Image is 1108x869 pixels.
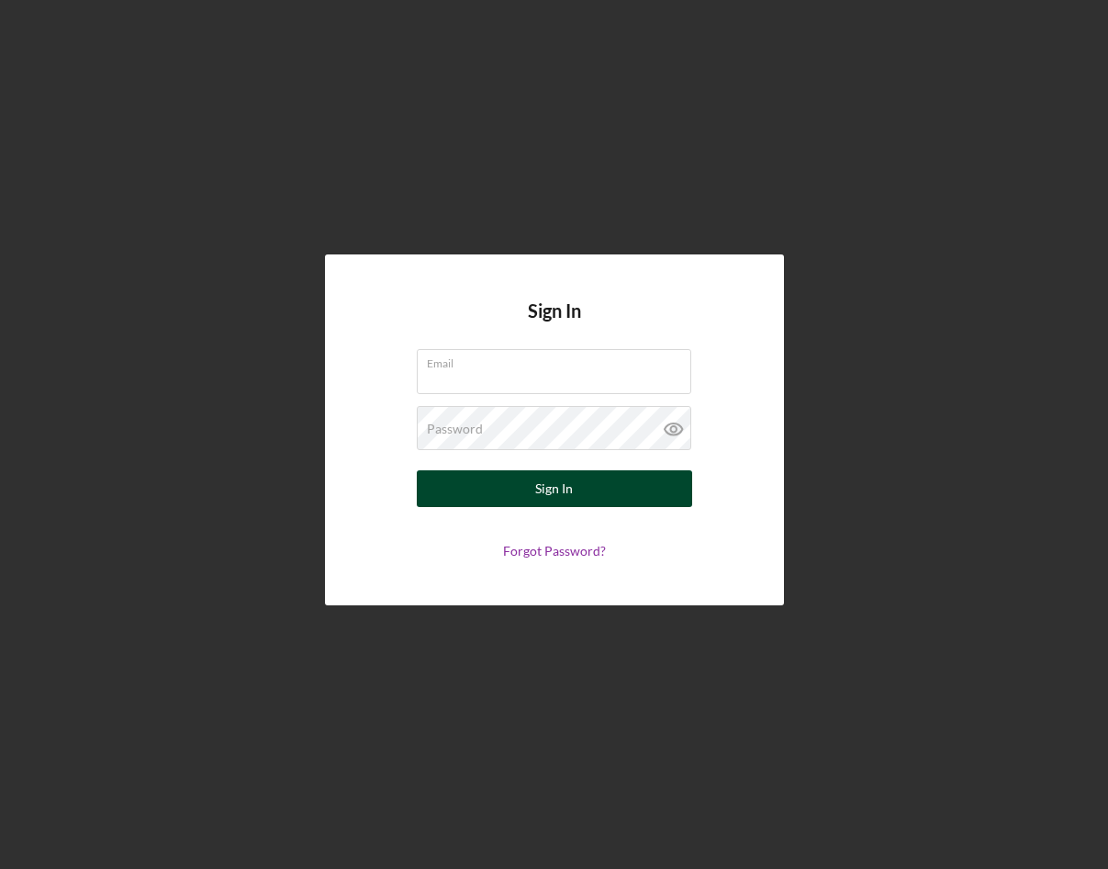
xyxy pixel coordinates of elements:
[417,470,692,507] button: Sign In
[503,543,606,559] a: Forgot Password?
[535,470,573,507] div: Sign In
[427,422,483,436] label: Password
[427,350,691,370] label: Email
[528,300,581,349] h4: Sign In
